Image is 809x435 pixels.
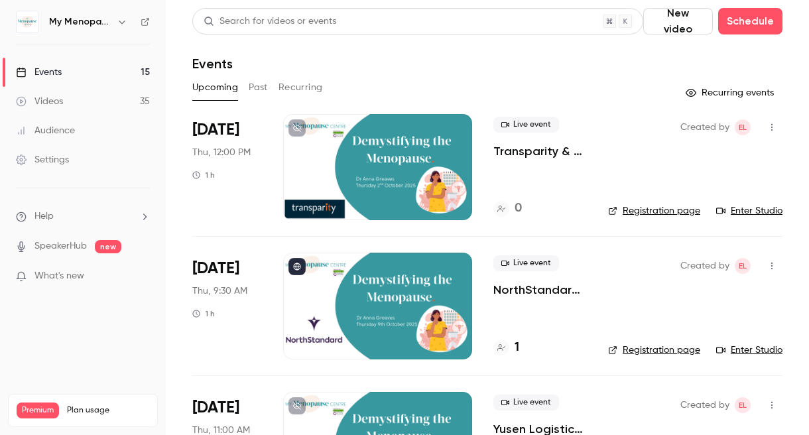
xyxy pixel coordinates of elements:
[192,284,247,298] span: Thu, 9:30 AM
[16,95,63,108] div: Videos
[134,271,150,282] iframe: Noticeable Trigger
[279,77,323,98] button: Recurring
[739,258,747,274] span: EL
[643,8,713,34] button: New video
[739,397,747,413] span: EL
[192,146,251,159] span: Thu, 12:00 PM
[680,82,782,103] button: Recurring events
[680,397,729,413] span: Created by
[67,405,149,416] span: Plan usage
[735,397,751,413] span: Emma Lambourne
[17,403,59,418] span: Premium
[95,240,121,253] span: new
[493,143,587,159] a: Transparity & My Menopause Centre, presents "Demystifying the Menopause"
[204,15,336,29] div: Search for videos or events
[192,253,262,359] div: Oct 9 Thu, 9:30 AM (Europe/London)
[192,308,215,319] div: 1 h
[192,77,238,98] button: Upcoming
[493,282,587,298] a: NorthStandard & My Menopause Centre presents "Demystifying the Menopause"
[515,200,522,217] h4: 0
[34,239,87,253] a: SpeakerHub
[192,56,233,72] h1: Events
[608,204,700,217] a: Registration page
[735,258,751,274] span: Emma Lambourne
[249,77,268,98] button: Past
[192,119,239,141] span: [DATE]
[16,210,150,223] li: help-dropdown-opener
[716,343,782,357] a: Enter Studio
[608,343,700,357] a: Registration page
[493,255,559,271] span: Live event
[16,153,69,166] div: Settings
[739,119,747,135] span: EL
[718,8,782,34] button: Schedule
[34,269,84,283] span: What's new
[493,339,519,357] a: 1
[493,200,522,217] a: 0
[493,117,559,133] span: Live event
[192,258,239,279] span: [DATE]
[192,170,215,180] div: 1 h
[735,119,751,135] span: Emma Lambourne
[49,15,111,29] h6: My Menopause Centre
[680,258,729,274] span: Created by
[192,397,239,418] span: [DATE]
[680,119,729,135] span: Created by
[16,66,62,79] div: Events
[34,210,54,223] span: Help
[16,124,75,137] div: Audience
[493,395,559,410] span: Live event
[192,114,262,220] div: Oct 2 Thu, 12:00 PM (Europe/London)
[716,204,782,217] a: Enter Studio
[515,339,519,357] h4: 1
[17,11,38,32] img: My Menopause Centre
